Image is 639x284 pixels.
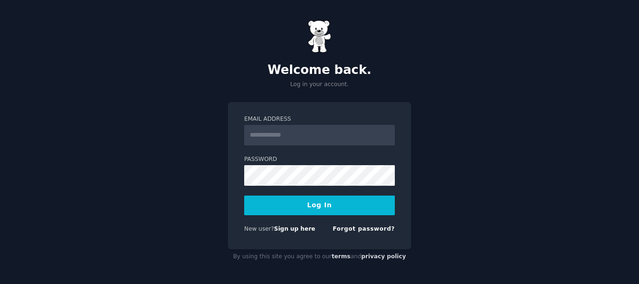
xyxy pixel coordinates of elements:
[332,253,350,260] a: terms
[244,196,395,215] button: Log In
[274,226,315,232] a: Sign up here
[228,63,411,78] h2: Welcome back.
[228,249,411,264] div: By using this site you agree to our and
[244,226,274,232] span: New user?
[244,155,395,164] label: Password
[228,80,411,89] p: Log in your account.
[244,115,395,124] label: Email Address
[361,253,406,260] a: privacy policy
[333,226,395,232] a: Forgot password?
[308,20,331,53] img: Gummy Bear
